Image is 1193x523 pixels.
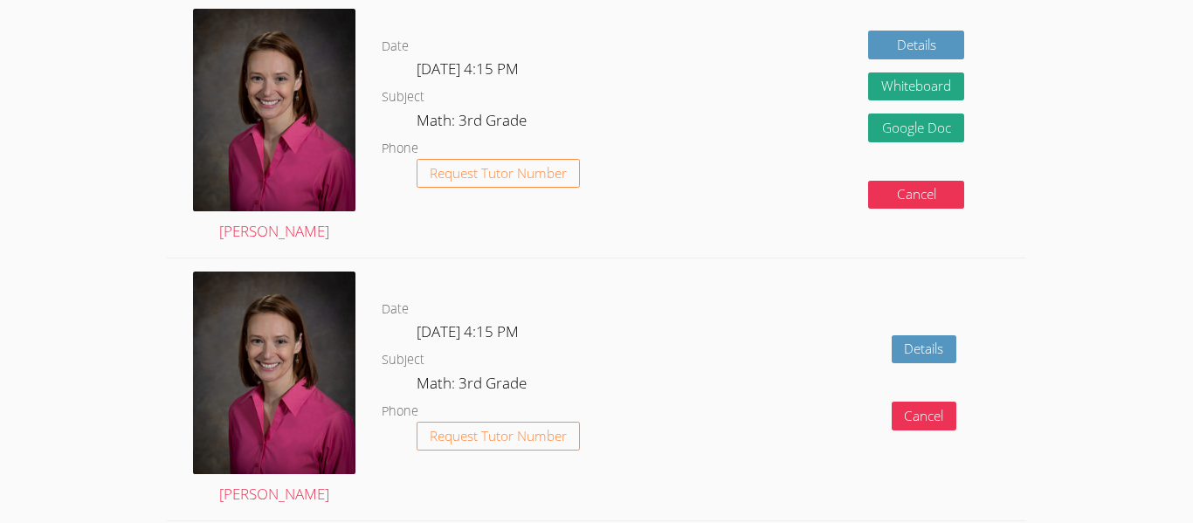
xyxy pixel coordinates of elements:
button: Whiteboard [868,72,964,101]
span: [DATE] 4:15 PM [417,321,519,341]
dt: Date [382,299,409,320]
dd: Math: 3rd Grade [417,371,530,401]
button: Cancel [892,402,957,430]
button: Request Tutor Number [417,159,580,188]
span: [DATE] 4:15 PM [417,58,519,79]
a: [PERSON_NAME] [193,272,355,507]
dd: Math: 3rd Grade [417,108,530,138]
dt: Subject [382,86,424,108]
a: Google Doc [868,114,964,142]
dt: Subject [382,349,424,371]
span: Request Tutor Number [430,167,567,180]
dt: Phone [382,401,418,423]
a: [PERSON_NAME] [193,9,355,244]
dt: Date [382,36,409,58]
a: Details [868,31,964,59]
span: Request Tutor Number [430,430,567,443]
dt: Phone [382,138,418,160]
a: Details [892,335,957,364]
img: Miller_Becky_headshot%20(3).jpg [193,272,355,474]
img: Miller_Becky_headshot%20(3).jpg [193,9,355,211]
button: Cancel [868,181,964,210]
button: Request Tutor Number [417,422,580,451]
